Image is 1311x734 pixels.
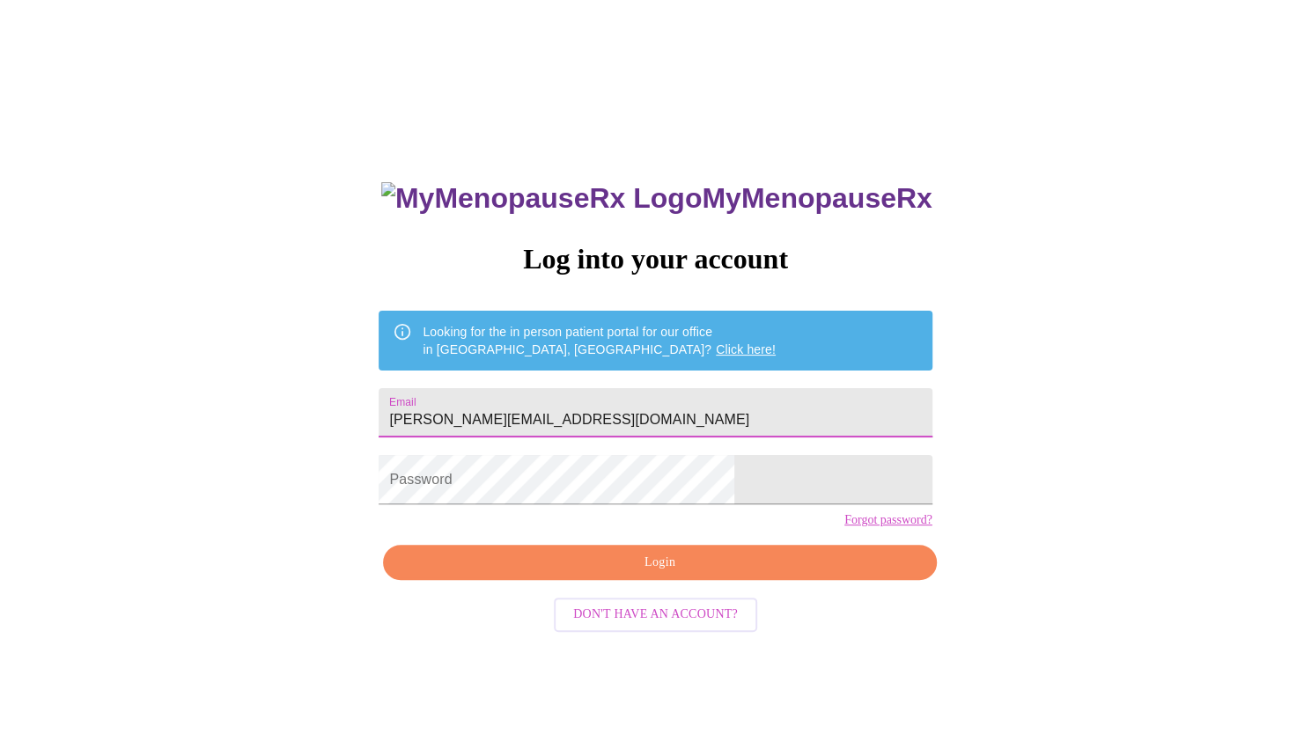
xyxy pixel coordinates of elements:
[573,604,738,626] span: Don't have an account?
[549,606,762,620] a: Don't have an account?
[844,513,932,527] a: Forgot password?
[403,552,916,574] span: Login
[554,598,757,632] button: Don't have an account?
[423,316,776,365] div: Looking for the in person patient portal for our office in [GEOGRAPHIC_DATA], [GEOGRAPHIC_DATA]?
[381,182,702,215] img: MyMenopauseRx Logo
[383,545,936,581] button: Login
[381,182,932,215] h3: MyMenopauseRx
[379,243,932,275] h3: Log into your account
[716,342,776,356] a: Click here!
